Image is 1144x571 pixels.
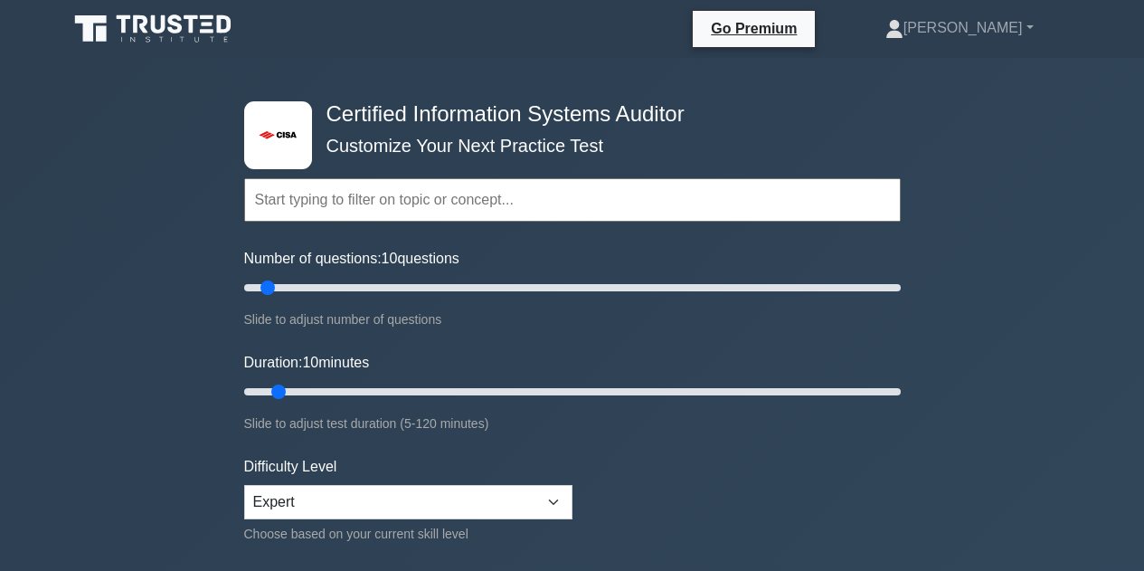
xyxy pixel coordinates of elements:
a: [PERSON_NAME] [842,10,1077,46]
div: Choose based on your current skill level [244,523,572,545]
h4: Certified Information Systems Auditor [319,101,812,128]
a: Go Premium [700,17,808,40]
label: Number of questions: questions [244,248,459,270]
span: 10 [382,251,398,266]
div: Slide to adjust test duration (5-120 minutes) [244,413,901,434]
input: Start typing to filter on topic or concept... [244,178,901,222]
span: 10 [302,355,318,370]
div: Slide to adjust number of questions [244,309,901,330]
label: Difficulty Level [244,456,337,478]
label: Duration: minutes [244,352,370,374]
